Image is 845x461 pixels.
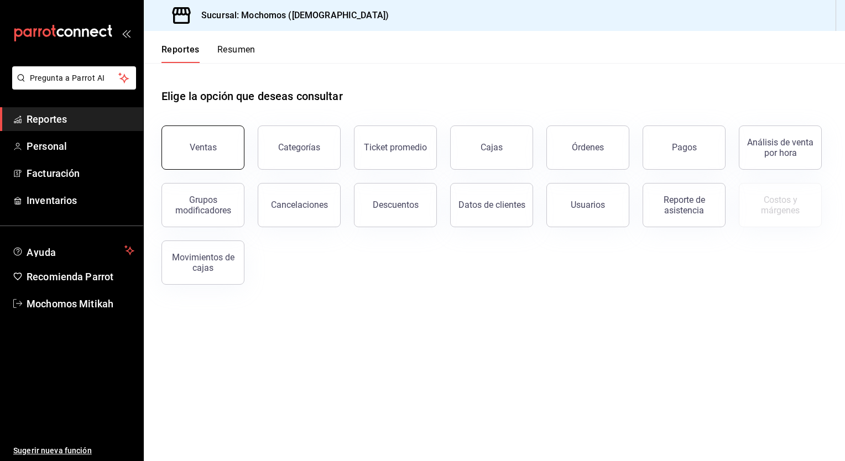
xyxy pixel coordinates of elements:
[27,269,134,284] span: Recomienda Parrot
[27,193,134,208] span: Inventarios
[450,125,533,170] button: Cajas
[258,183,341,227] button: Cancelaciones
[354,183,437,227] button: Descuentos
[546,183,629,227] button: Usuarios
[13,445,134,457] span: Sugerir nueva función
[161,125,244,170] button: Ventas
[354,125,437,170] button: Ticket promedio
[30,72,119,84] span: Pregunta a Parrot AI
[258,125,341,170] button: Categorías
[217,44,255,63] button: Resumen
[739,125,822,170] button: Análisis de venta por hora
[161,240,244,285] button: Movimientos de cajas
[364,142,427,153] div: Ticket promedio
[161,183,244,227] button: Grupos modificadores
[27,296,134,311] span: Mochomos Mitikah
[278,142,320,153] div: Categorías
[192,9,389,22] h3: Sucursal: Mochomos ([DEMOGRAPHIC_DATA])
[27,112,134,127] span: Reportes
[571,200,605,210] div: Usuarios
[572,142,604,153] div: Órdenes
[746,195,815,216] div: Costos y márgenes
[650,195,718,216] div: Reporte de asistencia
[161,44,255,63] div: navigation tabs
[271,200,328,210] div: Cancelaciones
[122,29,131,38] button: open_drawer_menu
[27,139,134,154] span: Personal
[169,252,237,273] div: Movimientos de cajas
[546,125,629,170] button: Órdenes
[161,44,200,63] button: Reportes
[27,244,120,257] span: Ayuda
[458,200,525,210] div: Datos de clientes
[643,183,726,227] button: Reporte de asistencia
[672,142,697,153] div: Pagos
[481,142,503,153] div: Cajas
[27,166,134,181] span: Facturación
[12,66,136,90] button: Pregunta a Parrot AI
[739,183,822,227] button: Contrata inventarios para ver este reporte
[161,88,343,104] h1: Elige la opción que deseas consultar
[643,125,726,170] button: Pagos
[190,142,217,153] div: Ventas
[8,80,136,92] a: Pregunta a Parrot AI
[746,137,815,158] div: Análisis de venta por hora
[450,183,533,227] button: Datos de clientes
[169,195,237,216] div: Grupos modificadores
[373,200,419,210] div: Descuentos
